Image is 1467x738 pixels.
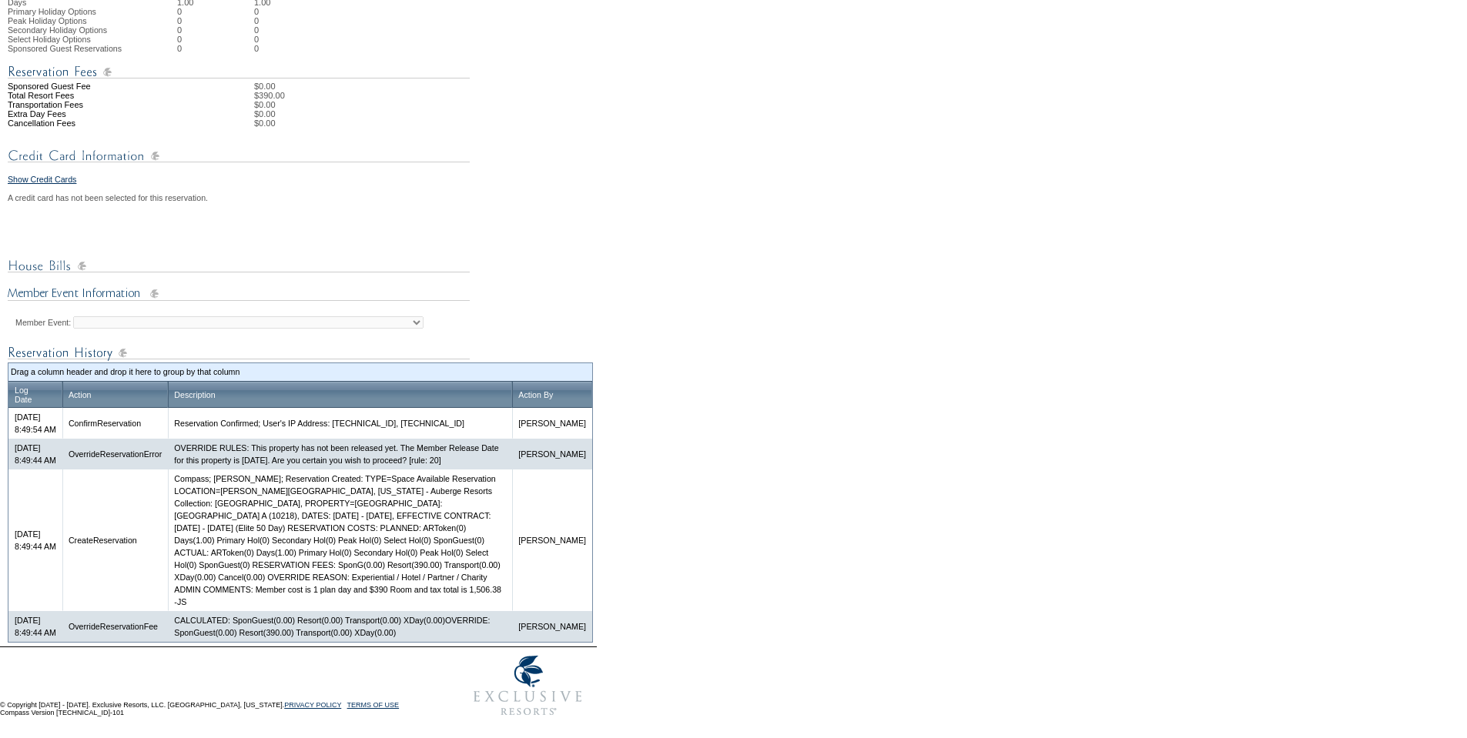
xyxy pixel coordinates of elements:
[15,386,32,404] a: LogDate
[254,100,593,109] td: $0.00
[15,318,71,327] label: Member Event:
[177,44,254,53] td: 0
[8,100,177,109] td: Transportation Fees
[62,439,168,469] td: OverrideReservationError
[8,109,177,119] td: Extra Day Fees
[8,343,470,362] img: Reservation Log
[254,35,270,44] td: 0
[168,469,512,611] td: Compass; [PERSON_NAME]; Reservation Created: TYPE=Space Available Reservation LOCATION=[PERSON_NA...
[168,439,512,469] td: OVERRIDE RULES: This property has not been released yet. The Member Release Date for this propert...
[8,193,593,202] div: A credit card has not been selected for this reservation.
[177,16,254,25] td: 0
[8,91,177,100] td: Total Resort Fees
[11,366,590,378] td: Drag a column header and drop it here to group by that column
[8,62,470,82] img: Reservation Fees
[8,35,91,44] span: Select Holiday Options
[254,44,270,53] td: 0
[8,44,122,53] span: Sponsored Guest Reservations
[254,25,270,35] td: 0
[8,469,62,611] td: [DATE] 8:49:44 AM
[512,439,592,469] td: [PERSON_NAME]
[8,16,86,25] span: Peak Holiday Options
[512,469,592,611] td: [PERSON_NAME]
[168,408,512,439] td: Reservation Confirmed; User's IP Address: [TECHNICAL_ID], [TECHNICAL_ID]
[254,82,593,91] td: $0.00
[284,701,341,709] a: PRIVACY POLICY
[8,25,107,35] span: Secondary Holiday Options
[62,611,168,642] td: OverrideReservationFee
[8,408,62,439] td: [DATE] 8:49:54 AM
[8,256,470,275] img: House Bills
[177,35,254,44] td: 0
[8,611,62,642] td: [DATE] 8:49:44 AM
[177,25,254,35] td: 0
[177,7,254,16] td: 0
[8,285,470,304] img: Member Event
[347,701,400,709] a: TERMS OF USE
[62,469,168,611] td: CreateReservation
[254,91,593,100] td: $390.00
[8,82,177,91] td: Sponsored Guest Fee
[69,390,92,399] a: Action
[8,119,177,128] td: Cancellation Fees
[459,647,597,724] img: Exclusive Resorts
[254,7,270,16] td: 0
[174,390,215,399] a: Description
[512,611,592,642] td: [PERSON_NAME]
[254,109,593,119] td: $0.00
[168,382,512,408] th: Drag to group or reorder
[8,175,76,184] a: Show Credit Cards
[254,119,593,128] td: $0.00
[168,611,512,642] td: CALCULATED: SponGuest(0.00) Resort(0.00) Transport(0.00) XDay(0.00)OVERRIDE: SponGuest(0.00) Reso...
[518,390,553,399] a: Action By
[62,408,168,439] td: ConfirmReservation
[254,16,270,25] td: 0
[8,7,96,16] span: Primary Holiday Options
[512,408,592,439] td: [PERSON_NAME]
[8,439,62,469] td: [DATE] 8:49:44 AM
[8,146,470,165] img: Credit Card Information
